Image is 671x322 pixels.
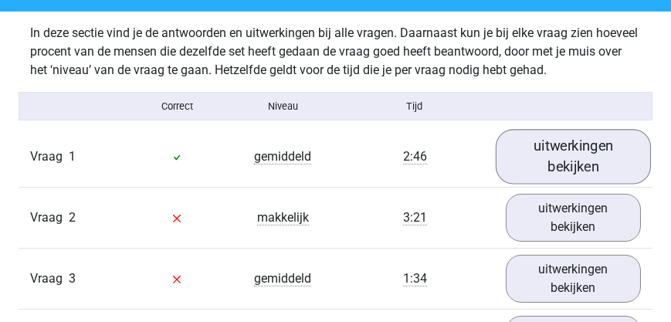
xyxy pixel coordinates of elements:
[403,271,427,286] span: 1:34
[230,99,336,114] div: Niveau
[257,210,309,225] span: makkelijk
[336,99,494,114] div: Tijd
[254,271,311,286] span: gemiddeld
[496,130,652,185] a: uitwerkingen bekijken
[69,210,76,225] span: 2
[19,24,652,80] div: In deze sectie vind je de antwoorden en uitwerkingen bij alle vragen. Daarnaast kun je bij elke v...
[69,149,76,164] span: 1
[30,269,69,288] span: Vraag
[506,255,641,303] a: uitwerkingen bekijken
[69,271,76,286] span: 3
[30,147,69,166] span: Vraag
[403,210,427,225] span: 3:21
[125,99,231,114] div: Correct
[254,149,311,164] span: gemiddeld
[30,208,69,227] span: Vraag
[506,194,641,242] a: uitwerkingen bekijken
[403,149,427,164] span: 2:46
